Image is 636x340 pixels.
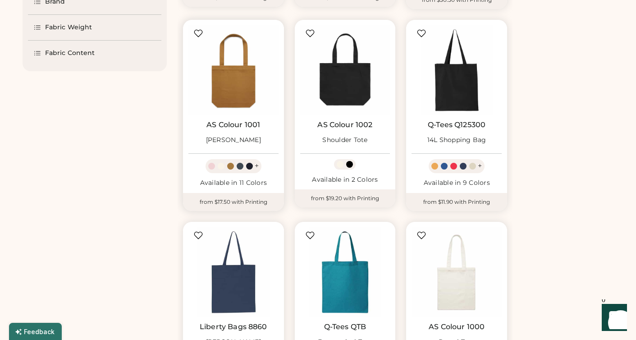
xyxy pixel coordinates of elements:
div: Available in 9 Colors [412,179,502,188]
a: Liberty Bags 8860 [200,322,267,331]
img: AS Colour 1002 Shoulder Tote [300,25,390,115]
div: + [255,161,259,171]
div: Fabric Weight [45,23,92,32]
div: Fabric Content [45,49,95,58]
img: AS Colour 1000 Parcel Tote [412,227,502,317]
div: 14L Shopping Bag [427,136,486,145]
div: from $19.20 with Printing [295,189,396,207]
div: Shoulder Tote [322,136,367,145]
iframe: Front Chat [593,299,632,338]
img: AS Colour 1001 Carrie Tote [188,25,279,115]
div: + [478,161,482,171]
div: Available in 2 Colors [300,175,390,184]
div: [PERSON_NAME] [206,136,261,145]
div: Available in 11 Colors [188,179,279,188]
div: from $17.50 with Printing [183,193,284,211]
img: Liberty Bags 8860 Nicole Tote [188,227,279,317]
a: Q-Tees QTB [324,322,366,331]
img: Q-Tees Q125300 14L Shopping Bag [412,25,502,115]
a: AS Colour 1002 [317,120,372,129]
a: AS Colour 1001 [206,120,260,129]
a: Q-Tees Q125300 [428,120,485,129]
div: from $11.90 with Printing [406,193,507,211]
img: Q-Tees QTB Economical Tote [300,227,390,317]
a: AS Colour 1000 [429,322,485,331]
